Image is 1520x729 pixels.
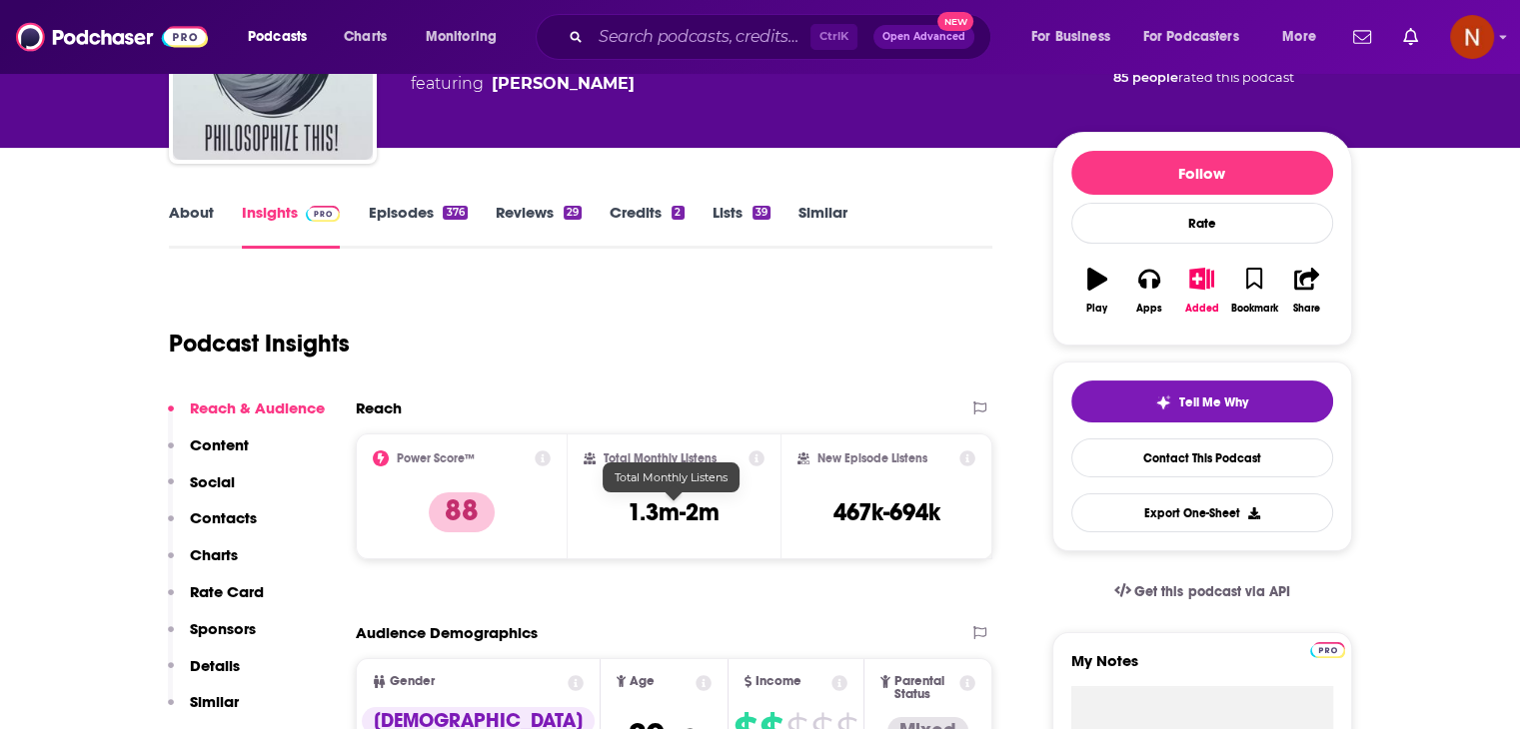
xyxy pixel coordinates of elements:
[1086,303,1107,315] div: Play
[496,203,582,249] a: Reviews29
[1268,21,1341,53] button: open menu
[1017,21,1135,53] button: open menu
[1031,23,1110,51] span: For Business
[169,203,214,249] a: About
[810,24,857,50] span: Ctrl K
[1143,23,1239,51] span: For Podcasters
[390,675,435,688] span: Gender
[1185,303,1219,315] div: Added
[168,692,239,729] button: Similar
[1071,493,1333,532] button: Export One-Sheet
[168,545,238,582] button: Charts
[1136,303,1162,315] div: Apps
[1450,15,1494,59] img: User Profile
[368,203,467,249] a: Episodes376
[873,25,974,49] button: Open AdvancedNew
[817,451,927,465] h2: New Episode Listens
[356,398,402,417] h2: Reach
[190,545,238,564] p: Charts
[1395,20,1426,54] a: Show notifications dropdown
[234,21,333,53] button: open menu
[190,472,235,491] p: Social
[1071,380,1333,422] button: tell me why sparkleTell Me Why
[798,203,847,249] a: Similar
[1450,15,1494,59] button: Show profile menu
[1310,639,1345,658] a: Pro website
[190,692,239,711] p: Similar
[168,619,256,656] button: Sponsors
[242,203,341,249] a: InsightsPodchaser Pro
[1175,255,1227,327] button: Added
[833,497,940,527] h3: 467k-694k
[591,21,810,53] input: Search podcasts, credits, & more...
[397,451,475,465] h2: Power Score™
[168,656,240,693] button: Details
[190,656,240,675] p: Details
[168,472,235,509] button: Social
[1071,438,1333,477] a: Contact This Podcast
[1179,394,1248,410] span: Tell Me Why
[1071,151,1333,195] button: Follow
[564,206,582,220] div: 29
[672,206,684,220] div: 2
[1113,70,1178,85] span: 85 people
[713,203,770,249] a: Lists39
[168,508,257,545] button: Contacts
[344,23,387,51] span: Charts
[1178,70,1294,85] span: rated this podcast
[894,675,956,701] span: Parental Status
[169,329,350,359] h1: Podcast Insights
[190,582,264,601] p: Rate Card
[1155,394,1171,410] img: tell me why sparkle
[1293,303,1320,315] div: Share
[190,619,256,638] p: Sponsors
[1230,303,1277,315] div: Bookmark
[306,206,341,222] img: Podchaser Pro
[492,72,635,96] div: [PERSON_NAME]
[331,21,399,53] a: Charts
[411,72,739,96] span: featuring
[412,21,523,53] button: open menu
[1130,21,1268,53] button: open menu
[610,203,684,249] a: Credits2
[16,18,208,56] img: Podchaser - Follow, Share and Rate Podcasts
[443,206,467,220] div: 376
[1098,567,1306,616] a: Get this podcast via API
[168,398,325,435] button: Reach & Audience
[753,206,770,220] div: 39
[190,398,325,417] p: Reach & Audience
[1071,651,1333,686] label: My Notes
[1134,583,1289,600] span: Get this podcast via API
[555,14,1010,60] div: Search podcasts, credits, & more...
[604,451,717,465] h2: Total Monthly Listens
[190,435,249,454] p: Content
[426,23,497,51] span: Monitoring
[190,508,257,527] p: Contacts
[1345,20,1379,54] a: Show notifications dropdown
[937,12,973,31] span: New
[756,675,801,688] span: Income
[1071,203,1333,244] div: Rate
[630,675,655,688] span: Age
[615,470,728,484] span: Total Monthly Listens
[1280,255,1332,327] button: Share
[168,582,264,619] button: Rate Card
[882,32,965,42] span: Open Advanced
[1071,255,1123,327] button: Play
[429,492,495,532] p: 88
[1228,255,1280,327] button: Bookmark
[1123,255,1175,327] button: Apps
[628,497,720,527] h3: 1.3m-2m
[1450,15,1494,59] span: Logged in as AdelNBM
[356,623,538,642] h2: Audience Demographics
[168,435,249,472] button: Content
[1310,642,1345,658] img: Podchaser Pro
[248,23,307,51] span: Podcasts
[1282,23,1316,51] span: More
